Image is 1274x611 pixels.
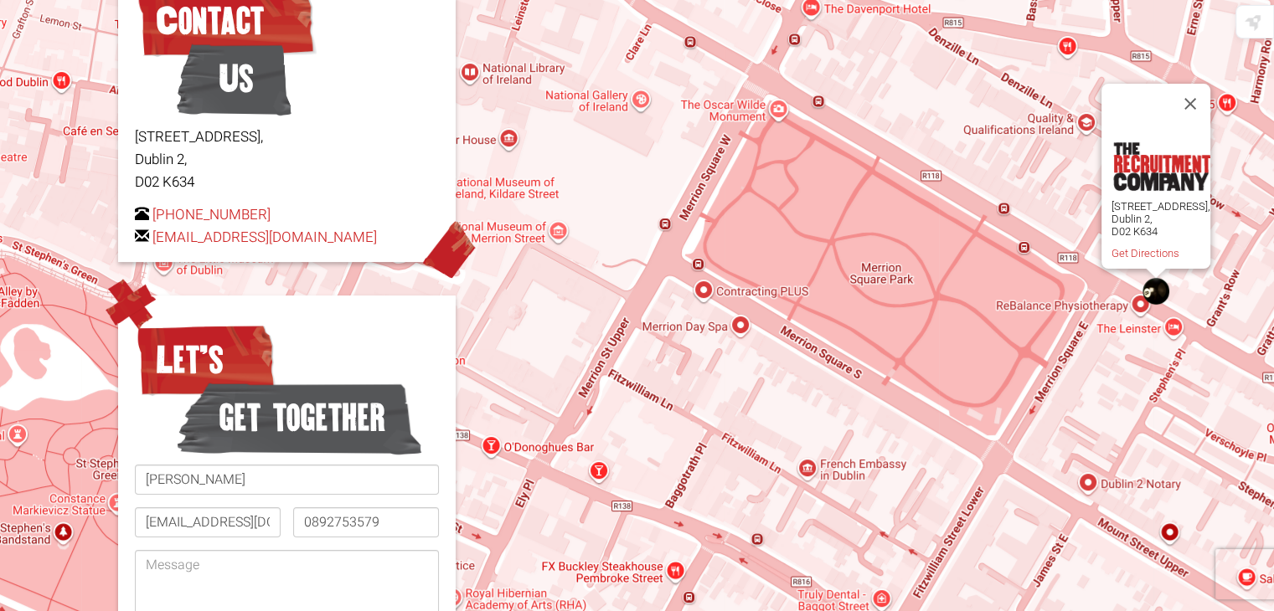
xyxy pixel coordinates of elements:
a: Get Directions [1112,247,1179,259]
p: [STREET_ADDRESS], Dublin 2, D02 K634 [1112,200,1210,238]
input: Name [135,465,439,495]
span: Let’s [135,318,276,402]
input: Email [135,507,281,537]
a: [PHONE_NUMBER] [152,204,271,225]
button: Close [1170,84,1210,124]
div: The Recruitment Company [1142,278,1169,305]
span: get together [177,376,422,460]
img: the-recruitment-company.png [1113,142,1210,191]
span: Us [177,37,291,121]
input: Phone [293,507,439,537]
a: [EMAIL_ADDRESS][DOMAIN_NAME] [152,227,377,248]
p: [STREET_ADDRESS], Dublin 2, D02 K634 [135,126,439,194]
